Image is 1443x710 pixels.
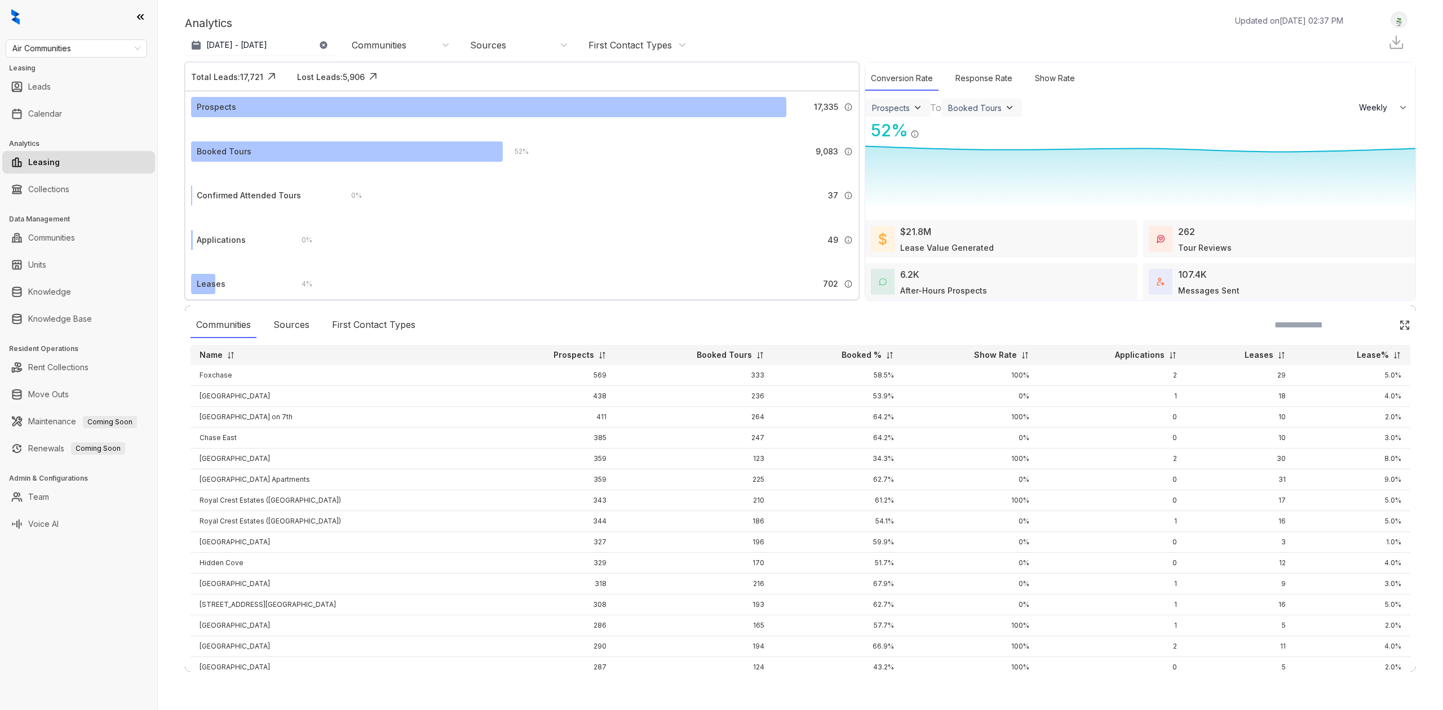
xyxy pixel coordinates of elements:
td: 333 [616,365,773,386]
div: After-Hours Prospects [900,285,987,296]
li: Leasing [2,151,155,174]
td: 10 [1186,407,1295,428]
div: Conversion Rate [865,66,939,91]
a: Rent Collections [28,356,88,379]
li: Rent Collections [2,356,155,379]
td: [GEOGRAPHIC_DATA] [191,532,485,553]
p: Booked % [842,349,882,361]
button: [DATE] - [DATE] [185,35,337,55]
td: 196 [616,532,773,553]
img: AfterHoursConversations [879,278,887,286]
td: 1 [1038,386,1186,407]
li: Knowledge Base [2,308,155,330]
td: [GEOGRAPHIC_DATA] [191,657,485,678]
td: 64.2% [773,407,903,428]
td: 100% [903,449,1038,469]
div: Booked Tours [197,145,251,158]
td: 17 [1186,490,1295,511]
div: Sources [470,39,506,51]
td: 344 [485,511,616,532]
td: 411 [485,407,616,428]
td: 16 [1186,594,1295,615]
td: 100% [903,657,1038,678]
td: 123 [616,449,773,469]
h3: Data Management [9,214,157,224]
td: 1 [1038,511,1186,532]
a: Collections [28,178,69,201]
p: Leases [1245,349,1273,361]
td: 0 [1038,428,1186,449]
td: [GEOGRAPHIC_DATA] [191,636,485,657]
td: [GEOGRAPHIC_DATA] [191,386,485,407]
img: sorting [1168,351,1177,360]
td: 359 [485,469,616,490]
div: 52 % [503,145,529,158]
span: 49 [827,234,838,246]
div: First Contact Types [326,312,421,338]
div: 262 [1178,225,1195,238]
td: 100% [903,407,1038,428]
td: 29 [1186,365,1295,386]
div: Leases [197,278,225,290]
td: 247 [616,428,773,449]
a: Move Outs [28,383,69,406]
td: 9.0% [1295,469,1410,490]
h3: Leasing [9,63,157,73]
li: Voice AI [2,513,155,535]
div: To [930,101,941,114]
li: Communities [2,227,155,249]
td: 2.0% [1295,657,1410,678]
td: 9 [1186,574,1295,594]
td: 329 [485,553,616,574]
div: Communities [352,39,406,51]
img: TotalFum [1157,278,1165,286]
td: 290 [485,636,616,657]
td: 287 [485,657,616,678]
div: 52 % [865,118,908,143]
img: sorting [1393,351,1401,360]
span: Air Communities [12,40,140,57]
td: [GEOGRAPHIC_DATA] Apartments [191,469,485,490]
div: Response Rate [950,66,1018,91]
img: Info [844,147,853,156]
img: Click Icon [263,68,280,85]
td: 2.0% [1295,407,1410,428]
span: Weekly [1359,102,1393,113]
td: 0 [1038,532,1186,553]
a: RenewalsComing Soon [28,437,125,460]
h3: Analytics [9,139,157,149]
div: Confirmed Attended Tours [197,189,301,202]
img: LeaseValue [879,232,887,246]
td: 100% [903,636,1038,657]
td: 51.7% [773,553,903,574]
td: 3.0% [1295,574,1410,594]
td: 0% [903,574,1038,594]
div: 0 % [290,234,312,246]
td: Hidden Cove [191,553,485,574]
img: Info [910,130,919,139]
img: TourReviews [1157,235,1165,243]
td: 286 [485,615,616,636]
p: [DATE] - [DATE] [206,39,267,51]
div: Sources [268,312,315,338]
td: 16 [1186,511,1295,532]
p: Analytics [185,15,232,32]
td: 165 [616,615,773,636]
td: 0% [903,386,1038,407]
div: Show Rate [1029,66,1081,91]
td: 43.2% [773,657,903,678]
span: 37 [828,189,838,202]
td: Foxchase [191,365,485,386]
td: 1 [1038,574,1186,594]
a: Leasing [28,151,60,174]
td: 264 [616,407,773,428]
li: Calendar [2,103,155,125]
img: sorting [886,351,894,360]
td: 359 [485,449,616,469]
td: 216 [616,574,773,594]
a: Units [28,254,46,276]
td: 100% [903,490,1038,511]
td: 438 [485,386,616,407]
td: 31 [1186,469,1295,490]
a: Knowledge [28,281,71,303]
